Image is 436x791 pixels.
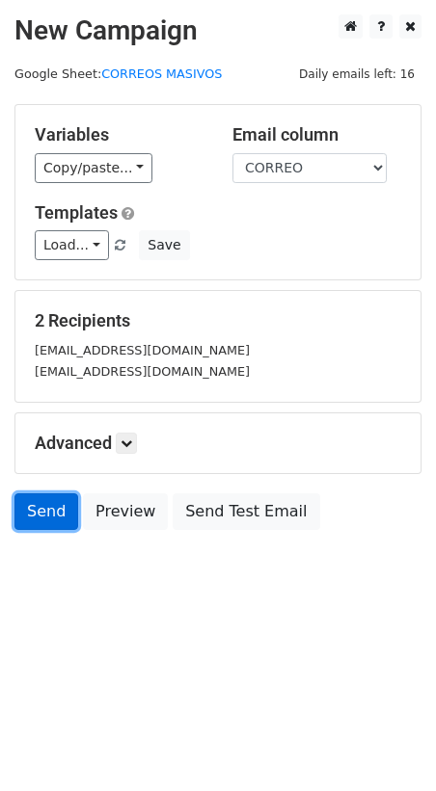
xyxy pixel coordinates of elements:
small: [EMAIL_ADDRESS][DOMAIN_NAME] [35,364,250,379]
h5: 2 Recipients [35,310,401,331]
a: Copy/paste... [35,153,152,183]
h5: Variables [35,124,204,145]
small: Google Sheet: [14,66,222,81]
small: [EMAIL_ADDRESS][DOMAIN_NAME] [35,343,250,357]
iframe: Chat Widget [340,699,436,791]
button: Save [139,230,189,260]
a: Templates [35,202,118,223]
h5: Advanced [35,433,401,454]
div: Widget de chat [340,699,436,791]
a: Preview [83,493,168,530]
a: Send [14,493,78,530]
a: CORREOS MASIVOS [101,66,222,81]
h5: Email column [232,124,401,145]
span: Daily emails left: 16 [292,64,422,85]
h2: New Campaign [14,14,422,47]
a: Load... [35,230,109,260]
a: Daily emails left: 16 [292,66,422,81]
a: Send Test Email [173,493,319,530]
